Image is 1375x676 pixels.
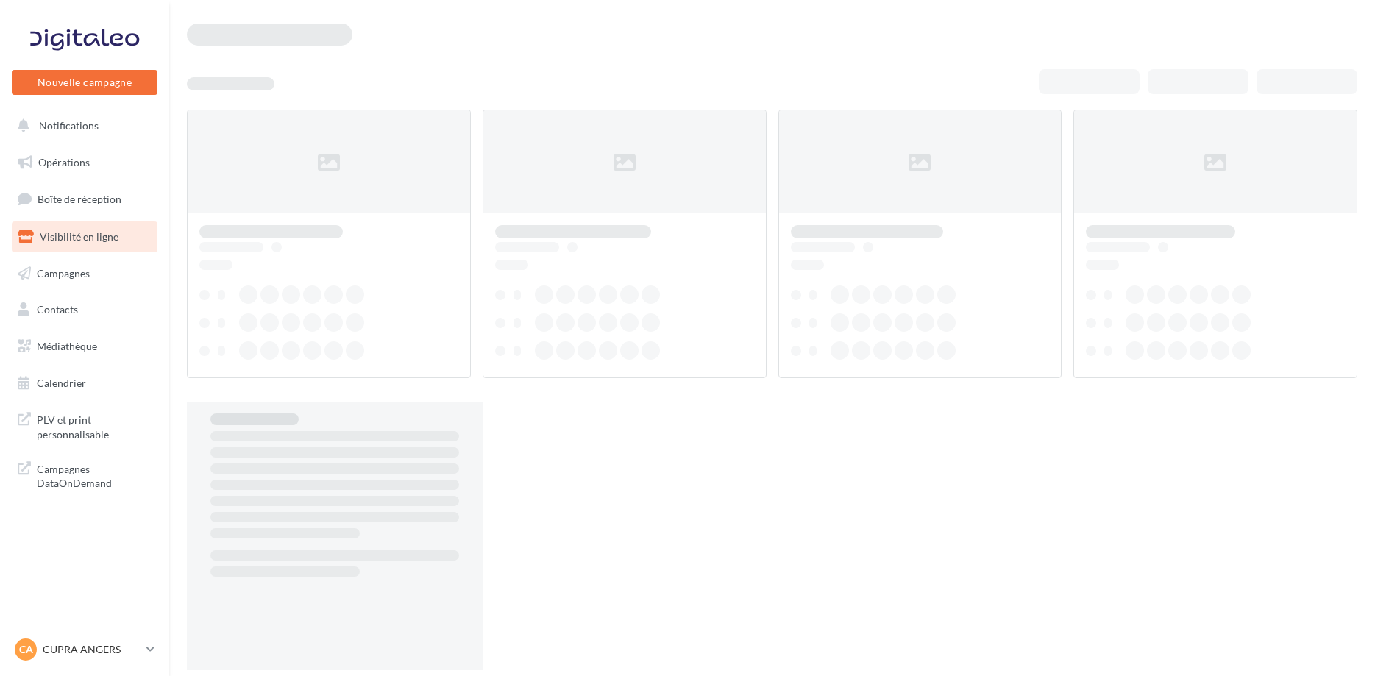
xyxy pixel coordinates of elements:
span: Médiathèque [37,340,97,352]
span: CA [19,642,33,657]
a: Médiathèque [9,331,160,362]
span: Contacts [37,303,78,316]
a: Campagnes DataOnDemand [9,453,160,497]
a: Calendrier [9,368,160,399]
span: Notifications [39,119,99,132]
a: Campagnes [9,258,160,289]
a: Boîte de réception [9,183,160,215]
button: Nouvelle campagne [12,70,157,95]
span: Campagnes DataOnDemand [37,459,152,491]
a: Contacts [9,294,160,325]
span: Visibilité en ligne [40,230,118,243]
a: CA CUPRA ANGERS [12,636,157,663]
span: Opérations [38,156,90,168]
button: Notifications [9,110,154,141]
span: Campagnes [37,266,90,279]
span: Boîte de réception [38,193,121,205]
a: Opérations [9,147,160,178]
span: PLV et print personnalisable [37,410,152,441]
a: PLV et print personnalisable [9,404,160,447]
span: Calendrier [37,377,86,389]
a: Visibilité en ligne [9,221,160,252]
p: CUPRA ANGERS [43,642,141,657]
